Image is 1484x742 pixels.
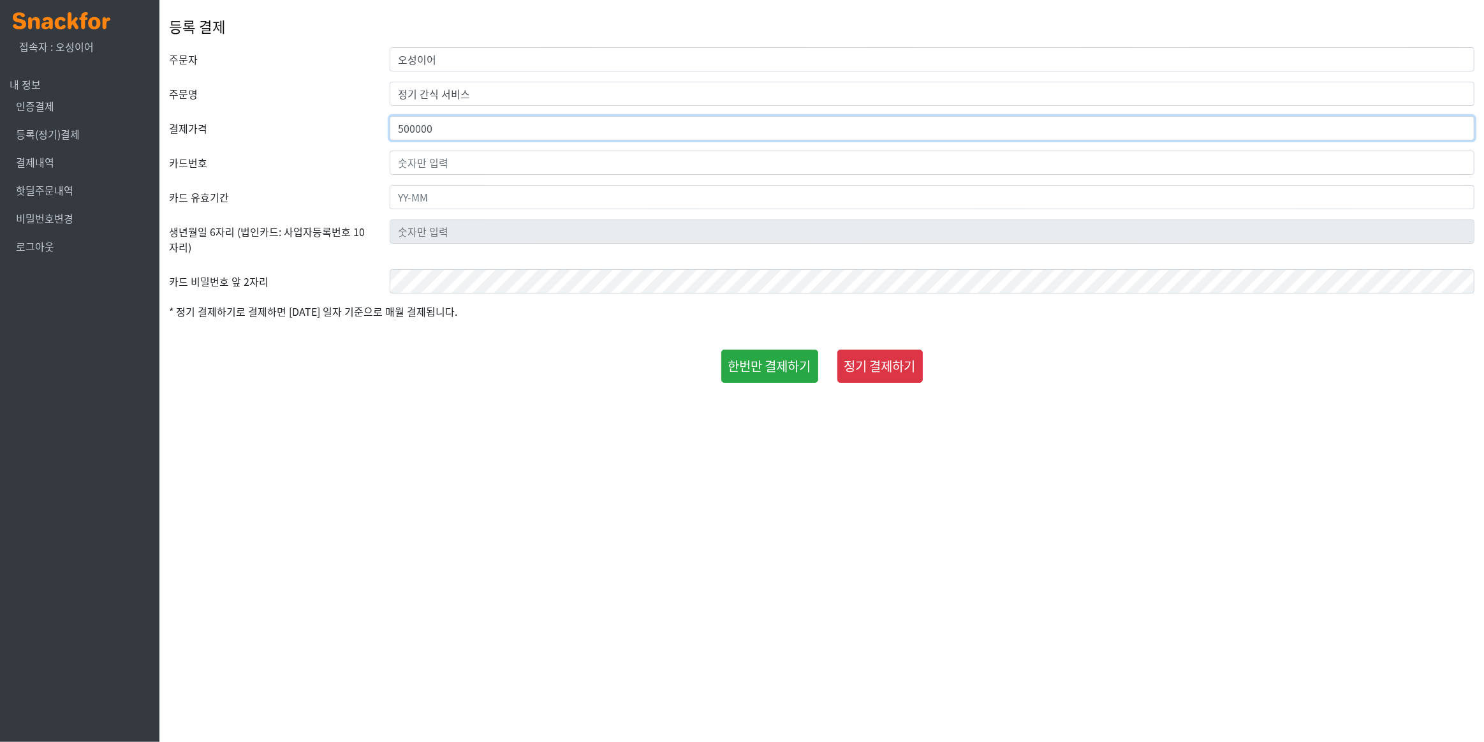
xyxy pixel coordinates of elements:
label: 카드번호 [159,151,380,175]
span: * 정기 결제하기로 결제하면 [DATE] 일자 기준으로 매월 결제됩니다. [169,304,457,319]
a: 비밀번호변경 [16,211,73,226]
label: 생년월일 6자리 (법인카드: 사업자등록번호 10자리) [159,219,380,259]
a: 등록(정기)결제 [16,126,80,142]
input: 정기 간식 서비스 [390,82,1474,106]
span: 내 정보 [10,77,41,92]
input: 30000 [390,116,1474,140]
a: 인증결제 [16,98,54,114]
input: 숫자만 입력 [390,151,1474,175]
input: YY-MM [390,185,1474,209]
label: 주문명 [159,82,380,106]
label: 카드 비밀번호 앞 2자리 [159,269,380,293]
a: 핫딜주문내역 [16,182,73,198]
label: 주문자 [159,47,380,71]
span: 접속자 : 오성이어 [19,39,94,54]
input: 숫자만 입력 [390,219,1474,244]
img: logo.png [13,12,110,29]
button: 한번만 결제하기 [721,350,818,383]
a: 결제내역 [16,154,54,170]
div: 등록 결제 [169,6,1474,47]
label: 결제가격 [159,116,380,140]
button: 정기 결제하기 [837,350,923,383]
label: 카드 유효기간 [159,185,380,209]
a: 로그아웃 [16,239,54,254]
